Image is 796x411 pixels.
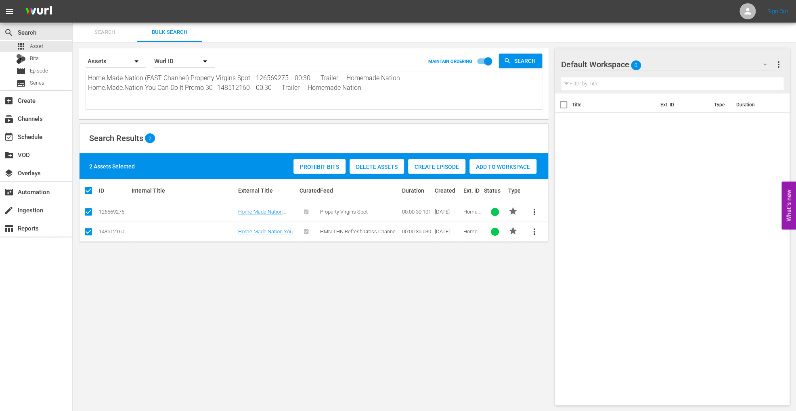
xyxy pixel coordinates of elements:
span: more_vert [530,227,539,237]
div: [DATE] [435,209,461,215]
th: Duration [731,93,780,116]
button: Open Feedback Widget [781,182,796,230]
span: more_vert [530,207,539,217]
textarea: Home.Made.Nation (FAST Channel) Property Virgins Spot 126569275 00:30 Trailer Homemade Nation Hom... [88,73,542,110]
span: Reports [4,224,14,233]
span: Bits [30,54,39,62]
button: Add to Workspace [469,159,536,174]
span: Series [30,79,44,87]
div: 148512160 [99,228,129,235]
th: Type [709,93,731,116]
div: 2 Assets Selected [89,162,135,170]
div: Duration [402,187,432,194]
span: PROMO [508,226,518,236]
span: Channels [4,114,14,124]
span: Search Results [89,133,143,143]
span: 0 [631,57,641,74]
button: Prohibit Bits [293,159,346,174]
div: External Title [238,187,297,194]
span: Search [78,28,132,37]
span: Search [4,28,14,37]
th: Ext. ID [655,93,709,116]
span: 2 [145,135,155,141]
div: Internal Title [132,187,236,194]
button: more_vert [774,55,783,74]
img: ans4CAIJ8jUAAAAAAAAAAAAAAAAAAAAAAAAgQb4GAAAAAAAAAAAAAAAAAAAAAAAAJMjXAAAAAAAAAAAAAAAAAAAAAAAAgAT5G... [19,2,58,21]
span: HMN THN Refresh Cross Channel You Can promo [320,228,399,241]
div: Created [435,187,461,194]
span: Asset [30,42,43,50]
span: Series [16,79,26,88]
div: Assets [86,50,146,73]
span: Automation [4,187,14,197]
span: more_vert [774,60,783,69]
span: PROMO [508,206,518,216]
button: more_vert [525,222,544,241]
div: Feed [320,187,400,194]
div: Wurl ID [154,50,215,73]
button: Search [499,54,542,68]
p: MAINTAIN ORDERING [428,59,472,64]
div: Status [484,187,506,194]
span: Episode [16,66,26,76]
span: menu [5,6,15,16]
button: more_vert [525,202,544,222]
span: Home.Made.Nation Promo 30 [463,228,481,259]
th: Title [572,93,656,116]
a: Home.Made.Nation You Can Do It Promo 30 [238,228,296,241]
div: 00:00:30.030 [402,228,432,235]
span: Episode [30,67,48,75]
button: Delete Assets [350,159,404,174]
div: Type [508,187,522,194]
span: Property Virgins Spot [320,209,368,215]
span: Create [4,96,14,106]
div: Default Workspace [561,53,775,76]
div: Bits [16,54,26,64]
div: 00:00:30.101 [402,209,432,215]
div: ID [99,187,129,194]
span: Create Episode [408,164,465,170]
span: Add to Workspace [469,164,536,170]
span: Home.Made.Nation (FAST Channel) Property Virgins Spot [463,209,481,269]
span: Asset [16,42,26,51]
span: Bulk Search [142,28,197,37]
span: Schedule [4,132,14,142]
span: Ingestion [4,205,14,215]
div: Ext. ID [463,187,482,194]
span: Prohibit Bits [293,164,346,170]
a: Sign Out [767,8,788,15]
span: Overlays [4,168,14,178]
span: Search [511,54,542,68]
span: Delete Assets [350,164,404,170]
div: Curated [300,187,318,194]
span: VOD [4,150,14,160]
a: Home.Made.Nation (FAST Channel) Property Virgins Spot [238,209,293,227]
button: Create Episode [408,159,465,174]
div: [DATE] [435,228,461,235]
div: 126569275 [99,209,129,215]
